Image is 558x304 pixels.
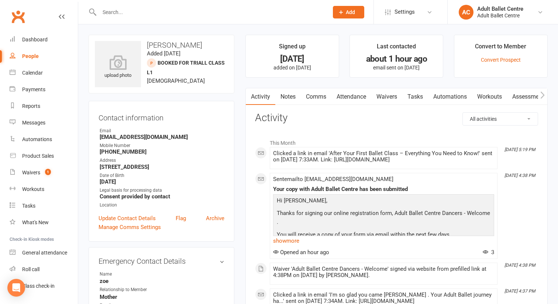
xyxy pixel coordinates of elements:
[10,214,78,231] a: What's New
[10,164,78,181] a: Waivers 1
[252,65,332,71] p: added on [DATE]
[371,88,402,105] a: Waivers
[477,12,523,19] div: Adult Ballet Centre
[100,294,224,300] strong: Mother
[176,214,186,223] a: Flag
[402,88,428,105] a: Tasks
[246,88,275,105] a: Activity
[507,88,552,105] a: Assessments
[10,65,78,81] a: Calendar
[255,135,538,147] li: This Month
[99,214,156,223] a: Update Contact Details
[10,115,78,131] a: Messages
[100,202,224,209] div: Location
[147,50,180,57] time: Added [DATE]
[100,271,161,278] div: Name
[475,42,526,55] div: Convert to Member
[147,60,225,75] span: Booked for Triall Class L1
[22,153,54,159] div: Product Sales
[22,37,48,42] div: Dashboard
[99,111,224,122] h3: Contact information
[100,278,224,284] strong: zoe
[100,193,224,200] strong: Consent provided by contact
[22,283,55,289] div: Class check-in
[428,88,472,105] a: Automations
[99,257,224,265] h3: Emergency Contact Details
[10,181,78,198] a: Workouts
[252,55,332,63] div: [DATE]
[10,81,78,98] a: Payments
[275,88,301,105] a: Notes
[22,53,39,59] div: People
[273,236,494,246] a: show more
[356,65,436,71] p: email sent on [DATE]
[22,170,40,175] div: Waivers
[22,136,52,142] div: Automations
[275,209,492,228] p: Thanks for signing our online registration form, Adult Ballet Centre Dancers - Welcome .
[100,148,224,155] strong: [PHONE_NUMBER]
[472,88,507,105] a: Workouts
[100,178,224,185] strong: [DATE]
[483,249,494,256] span: 3
[97,7,323,17] input: Search...
[10,278,78,294] a: Class kiosk mode
[10,98,78,115] a: Reports
[147,78,205,84] span: [DEMOGRAPHIC_DATA]
[10,148,78,164] a: Product Sales
[100,164,224,170] strong: [STREET_ADDRESS]
[273,266,494,279] div: Waiver 'Adult Ballet Centre Dancers - Welcome' signed via website from prefilled link at 4:38PM o...
[206,214,224,223] a: Archive
[100,187,224,194] div: Legal basis for processing data
[10,245,78,261] a: General attendance kiosk mode
[95,41,228,49] h3: [PERSON_NAME]
[275,196,492,207] p: Hi [PERSON_NAME],
[22,219,49,225] div: What's New
[22,203,35,209] div: Tasks
[279,42,306,55] div: Signed up
[10,261,78,278] a: Roll call
[356,55,436,63] div: about 1 hour ago
[99,223,161,232] a: Manage Comms Settings
[504,288,535,294] i: [DATE] 4:37 PM
[377,42,416,55] div: Last contacted
[45,169,51,175] span: 1
[10,198,78,214] a: Tasks
[95,55,141,79] div: upload photo
[504,173,535,178] i: [DATE] 4:38 PM
[331,88,371,105] a: Attendance
[22,120,45,126] div: Messages
[477,6,523,12] div: Adult Ballet Centre
[100,172,224,179] div: Date of Birth
[100,142,224,149] div: Mobile Number
[333,6,364,18] button: Add
[9,7,27,26] a: Clubworx
[100,127,224,134] div: Email
[10,131,78,148] a: Automations
[504,147,535,152] i: [DATE] 5:19 PM
[395,4,415,20] span: Settings
[7,279,25,297] div: Open Intercom Messenger
[10,48,78,65] a: People
[459,5,473,20] div: AC
[301,88,331,105] a: Comms
[22,250,67,256] div: General attendance
[273,150,494,163] div: Clicked a link in email 'After Your First Ballet Class – Everything You Need to Know!' sent on [D...
[100,134,224,140] strong: [EMAIL_ADDRESS][DOMAIN_NAME]
[255,112,538,124] h3: Activity
[273,186,494,192] div: Your copy with Adult Ballet Centre has been submitted
[22,103,40,109] div: Reports
[504,263,535,268] i: [DATE] 4:38 PM
[22,266,39,272] div: Roll call
[22,86,45,92] div: Payments
[346,9,355,15] span: Add
[481,57,521,63] a: Convert Prospect
[100,157,224,164] div: Address
[275,230,492,241] p: You will receive a copy of your form via email within the next few days.
[22,186,44,192] div: Workouts
[22,70,43,76] div: Calendar
[100,286,161,293] div: Relationship to Member
[10,31,78,48] a: Dashboard
[273,176,393,182] span: Sent email to [EMAIL_ADDRESS][DOMAIN_NAME]
[273,249,329,256] span: Opened an hour ago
